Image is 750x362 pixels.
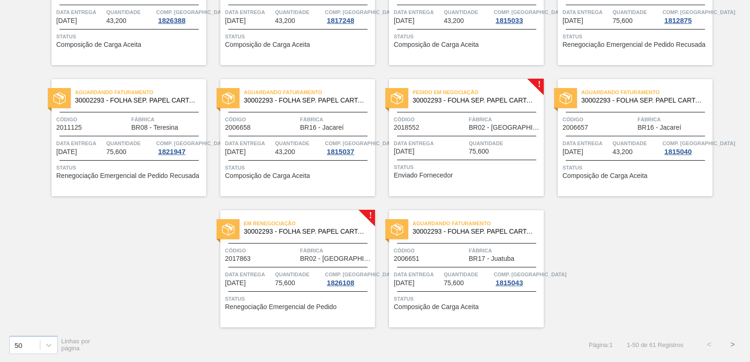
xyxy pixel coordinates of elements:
span: Quantidade [106,139,154,148]
span: 43,200 [613,148,633,155]
img: status [560,92,572,104]
span: Aguardando Faturamento [412,219,544,228]
span: Código [56,115,129,124]
span: Status [225,294,373,303]
span: Comp. Carga [325,139,397,148]
span: Status [225,32,373,41]
span: 03/10/2025 [56,148,77,155]
span: 10/10/2025 [394,280,414,287]
span: Comp. Carga [662,7,735,17]
span: BR02 - Sergipe [300,255,373,262]
a: statusAguardando Faturamento30002293 - FOLHA SEP. PAPEL CARTAO 1200x1000M 350gCódigo2011125Fábric... [37,79,206,196]
span: Data entrega [394,7,442,17]
div: 1812875 [662,17,693,24]
span: 30002293 - FOLHA SEP. PAPEL CARTAO 1200x1000M 350g [244,97,367,104]
span: 29/09/2025 [56,17,77,24]
span: Status [56,32,204,41]
span: Renegociação Emergencial de Pedido [225,303,337,310]
div: 1821947 [156,148,187,155]
span: Enviado Fornecedor [394,172,453,179]
span: 01/10/2025 [225,17,246,24]
span: Fábrica [469,246,541,255]
span: Status [56,163,204,172]
img: status [222,92,234,104]
span: 30002293 - FOLHA SEP. PAPEL CARTAO 1200x1000M 350g [412,228,536,235]
span: Status [562,32,710,41]
span: Status [394,163,541,172]
a: Comp. [GEOGRAPHIC_DATA]1817248 [325,7,373,24]
span: BR02 - Sergipe [469,124,541,131]
span: BR16 - Jacareí [637,124,681,131]
span: Linhas por página [61,338,90,352]
a: statusAguardando Faturamento30002293 - FOLHA SEP. PAPEL CARTAO 1200x1000M 350gCódigo2006651Fábric... [375,210,544,327]
span: Quantidade [275,7,323,17]
span: Página : 1 [589,341,613,348]
span: Status [562,163,710,172]
span: Comp. Carga [494,7,566,17]
span: 75,600 [444,280,464,287]
span: Fábrica [469,115,541,124]
span: Quantidade [469,139,541,148]
span: BR17 - Juatuba [469,255,514,262]
div: 1817248 [325,17,356,24]
span: BR16 - Jacareí [300,124,344,131]
span: Composição de Carga Aceita [394,303,479,310]
span: 30002293 - FOLHA SEP. PAPEL CARTAO 1200x1000M 350g [412,97,536,104]
span: Composição de Carga Aceita [562,172,647,179]
div: 1815043 [494,279,525,287]
span: Data entrega [562,7,610,17]
span: Data entrega [225,270,273,279]
span: 75,600 [613,17,633,24]
span: Data entrega [56,139,104,148]
span: Quantidade [275,270,323,279]
span: 01/10/2025 [394,17,414,24]
span: Aguardando Faturamento [75,88,206,97]
a: Comp. [GEOGRAPHIC_DATA]1826388 [156,7,204,24]
span: 02/10/2025 [562,17,583,24]
a: Comp. [GEOGRAPHIC_DATA]1821947 [156,139,204,155]
span: Código [225,246,298,255]
span: Código [394,115,466,124]
span: Código [562,115,635,124]
span: 2011125 [56,124,82,131]
span: 75,600 [275,280,295,287]
span: Aguardando Faturamento [581,88,712,97]
span: 43,200 [106,17,127,24]
span: Status [394,294,541,303]
a: statusAguardando Faturamento30002293 - FOLHA SEP. PAPEL CARTAO 1200x1000M 350gCódigo2006657Fábric... [544,79,712,196]
span: Quantidade [106,7,154,17]
span: Status [394,32,541,41]
span: Aguardando Faturamento [244,88,375,97]
span: Fábrica [300,246,373,255]
span: 43,200 [444,17,464,24]
span: Comp. Carga [494,270,566,279]
div: 1826108 [325,279,356,287]
a: Comp. [GEOGRAPHIC_DATA]1815040 [662,139,710,155]
span: 2018552 [394,124,420,131]
span: BR08 - Teresina [131,124,178,131]
span: Código [225,115,298,124]
span: 75,600 [106,148,127,155]
div: 1815040 [662,148,693,155]
span: 2006651 [394,255,420,262]
span: 2006657 [562,124,588,131]
span: Quantidade [444,7,492,17]
span: Data entrega [225,7,273,17]
span: Fábrica [131,115,204,124]
div: 50 [15,341,22,349]
span: 43,200 [275,148,295,155]
span: Data entrega [394,139,466,148]
span: Comp. Carga [325,270,397,279]
div: 1815033 [494,17,525,24]
span: Código [394,246,466,255]
a: Comp. [GEOGRAPHIC_DATA]1826108 [325,270,373,287]
span: 75,600 [469,148,489,155]
button: > [721,333,744,356]
span: Comp. Carga [156,139,229,148]
a: !statusPedido em Negociação30002293 - FOLHA SEP. PAPEL CARTAO 1200x1000M 350gCódigo2018552Fábrica... [375,79,544,196]
span: Renegociação Emergencial de Pedido Recusada [56,172,199,179]
a: !statusEm renegociação30002293 - FOLHA SEP. PAPEL CARTAO 1200x1000M 350gCódigo2017863FábricaBR02 ... [206,210,375,327]
button: < [697,333,721,356]
span: Fábrica [300,115,373,124]
span: Data entrega [562,139,610,148]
